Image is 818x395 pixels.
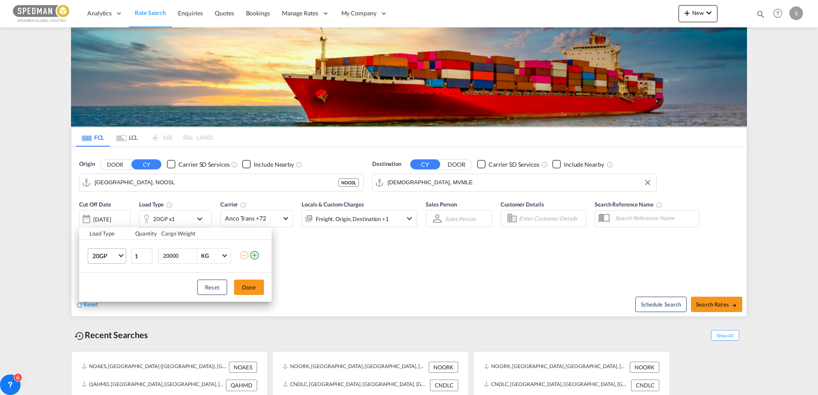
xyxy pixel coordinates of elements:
div: KG [201,252,209,259]
input: Enter Weight [162,249,196,263]
md-icon: icon-plus-circle-outline [249,250,260,260]
button: Reset [197,280,227,295]
div: Cargo Weight [161,230,234,237]
th: Load Type [79,227,130,240]
md-icon: icon-minus-circle-outline [239,250,249,260]
th: Quantity [130,227,157,240]
span: 20GP [92,252,117,260]
md-select: Choose: 20GP [88,248,126,264]
input: Qty [131,248,152,264]
button: Done [234,280,264,295]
